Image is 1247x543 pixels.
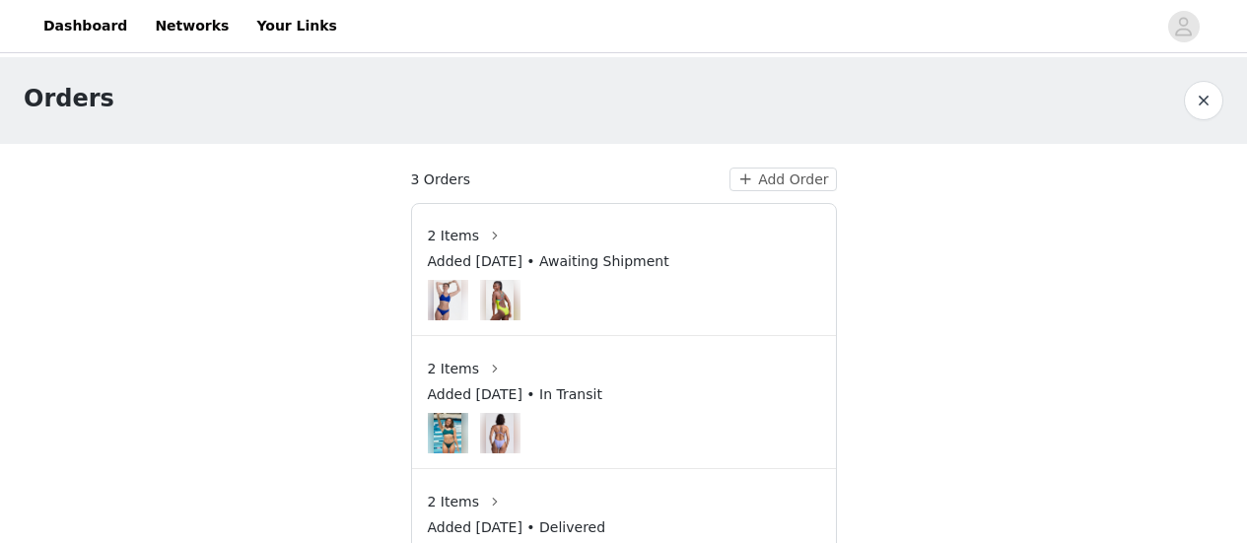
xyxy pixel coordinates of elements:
[428,251,669,272] span: Added [DATE] • Awaiting Shipment
[428,226,480,246] span: 2 Items
[428,408,468,458] img: Image Background Blur
[24,81,114,116] h1: Orders
[480,275,520,325] img: Image Background Blur
[428,517,606,538] span: Added [DATE] • Delivered
[486,413,513,453] img: Perry One Piece Swimsuit - Lavender
[428,275,468,325] img: Image Background Blur
[1174,11,1193,42] div: avatar
[480,408,520,458] img: Image Background Blur
[434,413,460,453] img: Mina Bikini Bottom - Peacock
[32,4,139,48] a: Dashboard
[729,168,837,191] button: Add Order
[428,359,480,379] span: 2 Items
[428,492,480,512] span: 2 Items
[434,280,460,320] img: Andy Bikini Bottom - Blueberry
[411,170,470,190] span: 3 Orders
[486,280,513,320] img: Perry One Piece Swimsuit - Gecko Contrast
[143,4,241,48] a: Networks
[428,384,602,405] span: Added [DATE] • In Transit
[244,4,349,48] a: Your Links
